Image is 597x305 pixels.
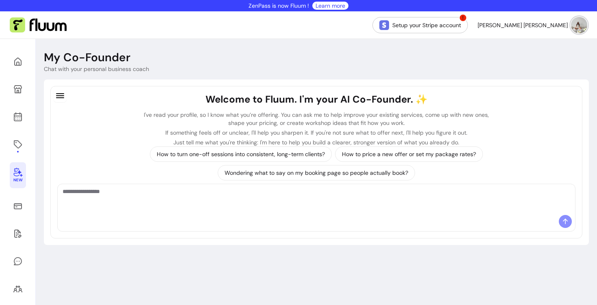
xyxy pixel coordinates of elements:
[44,50,130,65] p: My Co-Founder
[157,150,325,158] p: How to turn one-off sessions into consistent, long-term clients?
[13,178,22,183] span: New
[10,52,26,71] a: Home
[379,20,389,30] img: Stripe Icon
[10,162,26,188] a: New
[139,111,493,127] p: I've read your profile, so I know what you’re offering. You can ask me to help improve your exist...
[139,93,493,106] h1: Welcome to Fluum. I'm your AI Co-Founder. ✨
[342,150,476,158] p: How to price a new offer or set my package rates?
[10,251,26,271] a: My Messages
[139,138,493,146] p: Just tell me what you're thinking: I'm here to help you build a clearer, stronger version of what...
[459,14,467,22] span: !
[63,187,570,212] textarea: Ask me anything...
[139,129,493,137] p: If something feels off or unclear, I'll help you sharpen it. If you're not sure what to offer nex...
[316,2,345,10] a: Learn more
[10,135,26,154] a: Offerings
[10,79,26,99] a: My Page
[10,224,26,243] a: Waivers
[571,17,587,33] img: avatar
[478,17,587,33] button: avatar[PERSON_NAME] [PERSON_NAME]
[372,17,468,33] a: Setup your Stripe account
[10,17,67,33] img: Fluum Logo
[10,279,26,299] a: Clients
[44,65,149,73] p: Chat with your personal business coach
[249,2,309,10] p: ZenPass is now Fluum !
[478,21,568,29] span: [PERSON_NAME] [PERSON_NAME]
[10,196,26,216] a: Sales
[225,169,408,177] p: Wondering what to say on my booking page so people actually book?
[10,107,26,127] a: Calendar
